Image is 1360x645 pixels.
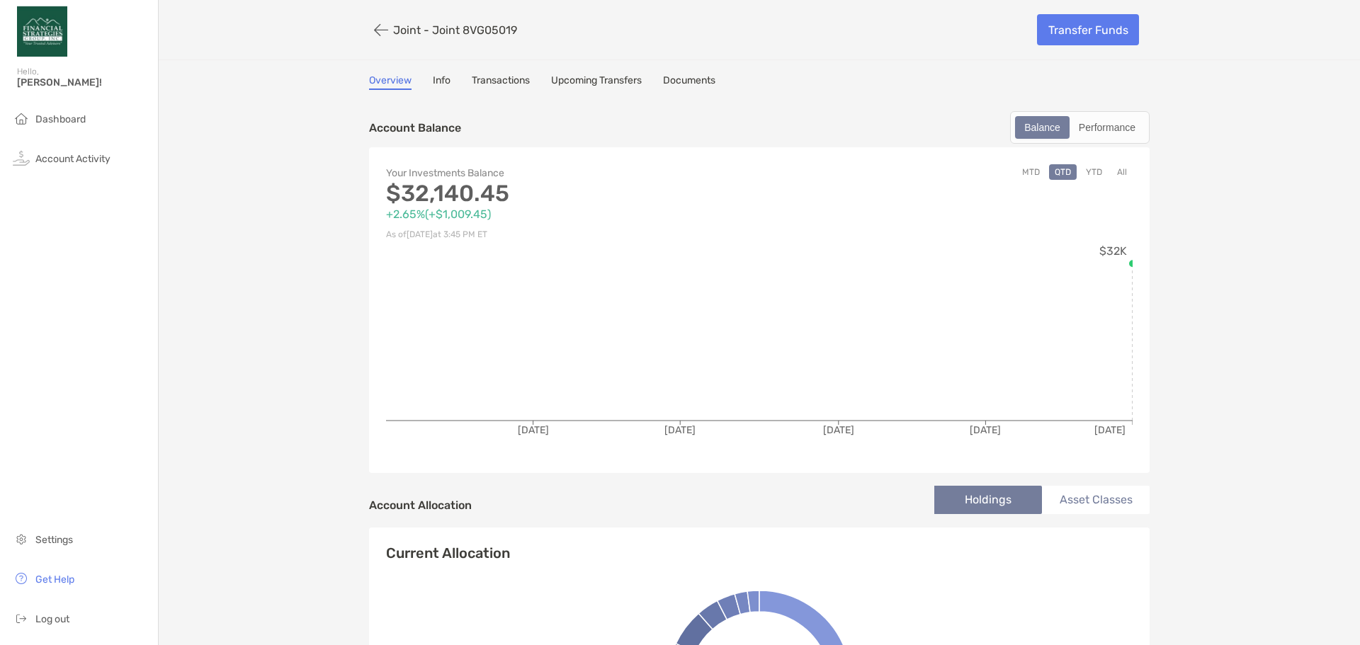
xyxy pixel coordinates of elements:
span: Settings [35,534,73,546]
tspan: [DATE] [970,424,1001,436]
p: Joint - Joint 8VG05019 [393,23,517,37]
img: Zoe Logo [17,6,67,57]
a: Overview [369,74,412,90]
p: Your Investments Balance [386,164,759,182]
tspan: [DATE] [664,424,696,436]
span: Log out [35,613,69,625]
button: All [1111,164,1133,180]
img: settings icon [13,530,30,547]
span: [PERSON_NAME]! [17,76,149,89]
button: QTD [1049,164,1077,180]
tspan: [DATE] [823,424,854,436]
a: Documents [663,74,715,90]
h4: Account Allocation [369,498,472,512]
img: get-help icon [13,570,30,587]
p: Account Balance [369,119,461,137]
p: As of [DATE] at 3:45 PM ET [386,226,759,244]
a: Transactions [472,74,530,90]
div: Balance [1016,118,1068,137]
img: logout icon [13,610,30,627]
div: Performance [1071,118,1143,137]
h4: Current Allocation [386,544,510,561]
li: Asset Classes [1042,486,1150,514]
span: Get Help [35,573,74,586]
p: $32,140.45 [386,185,759,202]
button: MTD [1016,164,1045,180]
img: household icon [13,110,30,127]
a: Upcoming Transfers [551,74,642,90]
p: +2.65% ( +$1,009.45 ) [386,205,759,223]
button: YTD [1080,164,1108,180]
tspan: [DATE] [1094,424,1126,436]
a: Transfer Funds [1037,14,1139,45]
tspan: [DATE] [518,424,549,436]
span: Dashboard [35,113,86,125]
img: activity icon [13,149,30,166]
tspan: $32K [1099,244,1127,258]
div: segmented control [1010,111,1150,144]
span: Account Activity [35,153,110,165]
li: Holdings [934,486,1042,514]
a: Info [433,74,450,90]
